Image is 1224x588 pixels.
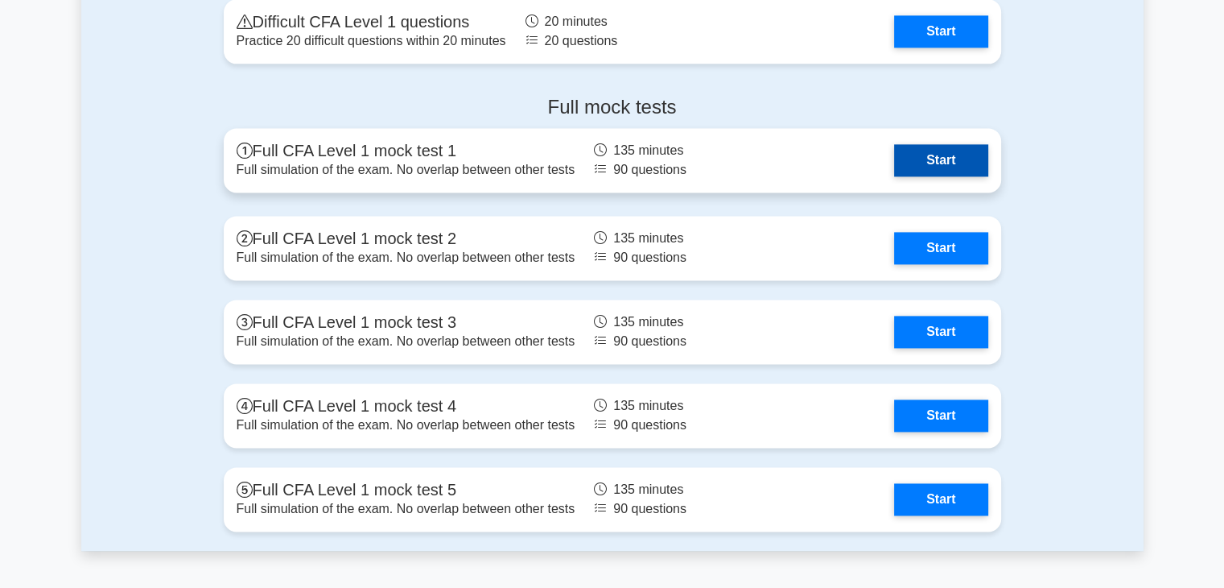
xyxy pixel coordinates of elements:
a: Start [894,15,987,48]
a: Start [894,316,987,348]
a: Start [894,400,987,432]
a: Start [894,144,987,176]
h4: Full mock tests [224,96,1001,119]
a: Start [894,232,987,264]
a: Start [894,483,987,516]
